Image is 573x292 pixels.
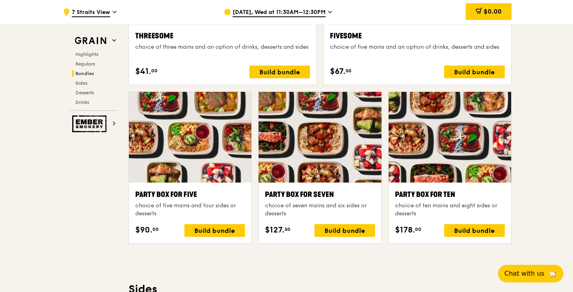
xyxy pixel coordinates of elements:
[330,66,346,77] span: $67.
[72,115,109,132] img: Ember Smokery web logo
[249,66,310,78] div: Build bundle
[75,90,94,95] span: Desserts
[72,8,110,17] span: 7 Straits View
[444,224,505,237] div: Build bundle
[184,224,245,237] div: Build bundle
[151,68,158,74] span: 00
[265,224,285,236] span: $127.
[75,61,95,67] span: Regulars
[135,202,245,218] div: choice of five mains and four sides or desserts
[72,34,109,48] img: Grain web logo
[415,226,421,232] span: 00
[265,202,375,218] div: choice of seven mains and six sides or desserts
[152,226,159,232] span: 00
[135,43,310,51] div: choice of three mains and an option of drinks, desserts and sides
[314,224,375,237] div: Build bundle
[75,99,89,105] span: Drinks
[135,189,245,200] div: Party Box for Five
[75,52,98,57] span: Highlights
[330,30,505,42] div: Fivesome
[75,71,94,76] span: Bundles
[135,66,151,77] span: $41.
[135,224,152,236] span: $90.
[484,8,502,15] span: $0.00
[75,80,87,86] span: Sides
[444,66,505,78] div: Build bundle
[504,269,544,278] span: Chat with us
[395,202,505,218] div: choice of ten mains and eight sides or desserts
[330,43,505,51] div: choice of five mains and an option of drinks, desserts and sides
[135,30,310,42] div: Threesome
[265,189,375,200] div: Party Box for Seven
[395,224,415,236] span: $178.
[395,189,505,200] div: Party Box for Ten
[346,68,352,74] span: 50
[498,265,563,282] button: Chat with us🦙
[547,269,557,278] span: 🦙
[285,226,290,232] span: 50
[233,8,326,17] span: [DATE], Wed at 11:30AM–12:30PM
